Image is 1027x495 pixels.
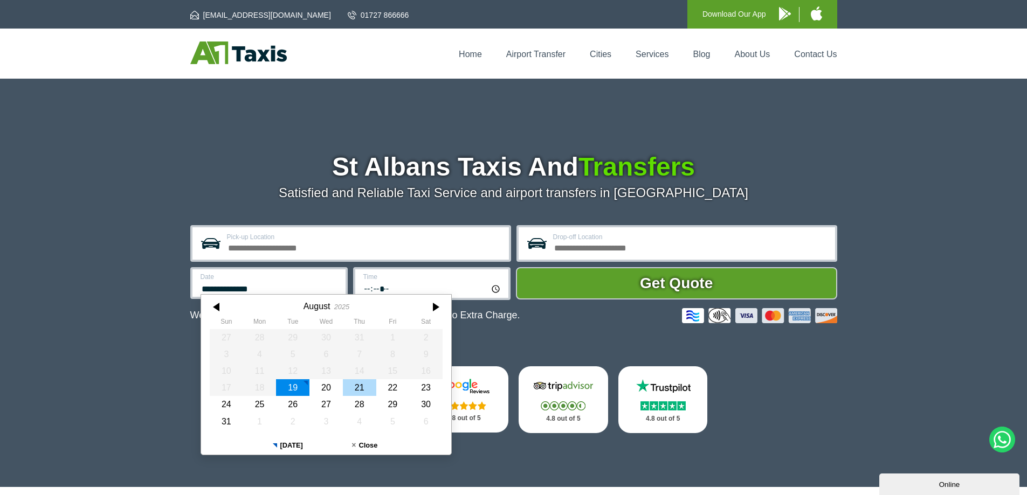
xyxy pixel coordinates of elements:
[702,8,766,21] p: Download Our App
[276,413,309,430] div: 02 September 2025
[190,154,837,180] h1: St Albans Taxis And
[276,318,309,329] th: Tuesday
[342,413,376,430] div: 04 September 2025
[342,318,376,329] th: Thursday
[243,318,276,329] th: Monday
[409,346,443,362] div: 09 August 2025
[309,318,343,329] th: Wednesday
[363,274,502,280] label: Time
[309,396,343,413] div: 27 August 2025
[376,396,409,413] div: 29 August 2025
[396,310,520,320] span: The Car at No Extra Charge.
[431,378,496,394] img: Google
[506,50,566,59] a: Airport Transfer
[243,413,276,430] div: 01 September 2025
[735,50,770,59] a: About Us
[243,379,276,396] div: 18 August 2025
[376,379,409,396] div: 22 August 2025
[190,41,287,64] img: A1 Taxis St Albans LTD
[794,50,837,59] a: Contact Us
[409,329,443,346] div: 02 August 2025
[519,366,608,433] a: Tripadvisor Stars 4.8 out of 5
[590,50,611,59] a: Cities
[334,303,349,311] div: 2025
[342,362,376,379] div: 14 August 2025
[210,329,243,346] div: 27 July 2025
[630,412,696,426] p: 4.8 out of 5
[879,471,1022,495] iframe: chat widget
[210,379,243,396] div: 17 August 2025
[243,396,276,413] div: 25 August 2025
[409,318,443,329] th: Saturday
[342,329,376,346] div: 31 July 2025
[409,413,443,430] div: 06 September 2025
[442,401,486,410] img: Stars
[640,401,686,410] img: Stars
[309,362,343,379] div: 13 August 2025
[419,366,508,433] a: Google Stars 4.8 out of 5
[342,379,376,396] div: 21 August 2025
[190,310,520,321] p: We Now Accept Card & Contactless Payment In
[210,396,243,413] div: 24 August 2025
[530,412,596,426] p: 4.8 out of 5
[409,379,443,396] div: 23 August 2025
[276,329,309,346] div: 29 July 2025
[210,346,243,362] div: 03 August 2025
[276,379,309,396] div: 19 August 2025
[309,379,343,396] div: 20 August 2025
[276,396,309,413] div: 26 August 2025
[243,362,276,379] div: 11 August 2025
[201,274,339,280] label: Date
[682,308,837,323] img: Credit And Debit Cards
[342,346,376,362] div: 07 August 2025
[376,329,409,346] div: 01 August 2025
[190,185,837,200] p: Satisfied and Reliable Taxi Service and airport transfers in [GEOGRAPHIC_DATA]
[553,234,829,240] label: Drop-off Location
[210,362,243,379] div: 10 August 2025
[409,396,443,413] div: 30 August 2025
[348,10,409,20] a: 01727 866666
[276,362,309,379] div: 12 August 2025
[243,329,276,346] div: 28 July 2025
[693,50,710,59] a: Blog
[459,50,482,59] a: Home
[210,413,243,430] div: 31 August 2025
[342,396,376,413] div: 28 August 2025
[779,7,791,20] img: A1 Taxis Android App
[309,329,343,346] div: 30 July 2025
[409,362,443,379] div: 16 August 2025
[249,436,326,455] button: [DATE]
[541,401,585,410] img: Stars
[276,346,309,362] div: 05 August 2025
[243,346,276,362] div: 04 August 2025
[431,412,497,425] p: 4.8 out of 5
[636,50,668,59] a: Services
[516,267,837,299] button: Get Quote
[210,318,243,329] th: Sunday
[578,152,695,181] span: Transfers
[618,366,708,433] a: Trustpilot Stars 4.8 out of 5
[326,436,403,455] button: Close
[309,413,343,430] div: 03 September 2025
[309,346,343,362] div: 06 August 2025
[376,318,409,329] th: Friday
[631,378,695,394] img: Trustpilot
[227,234,502,240] label: Pick-up Location
[303,301,330,311] div: August
[376,346,409,362] div: 08 August 2025
[811,6,822,20] img: A1 Taxis iPhone App
[531,378,596,394] img: Tripadvisor
[376,362,409,379] div: 15 August 2025
[376,413,409,430] div: 05 September 2025
[190,10,331,20] a: [EMAIL_ADDRESS][DOMAIN_NAME]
